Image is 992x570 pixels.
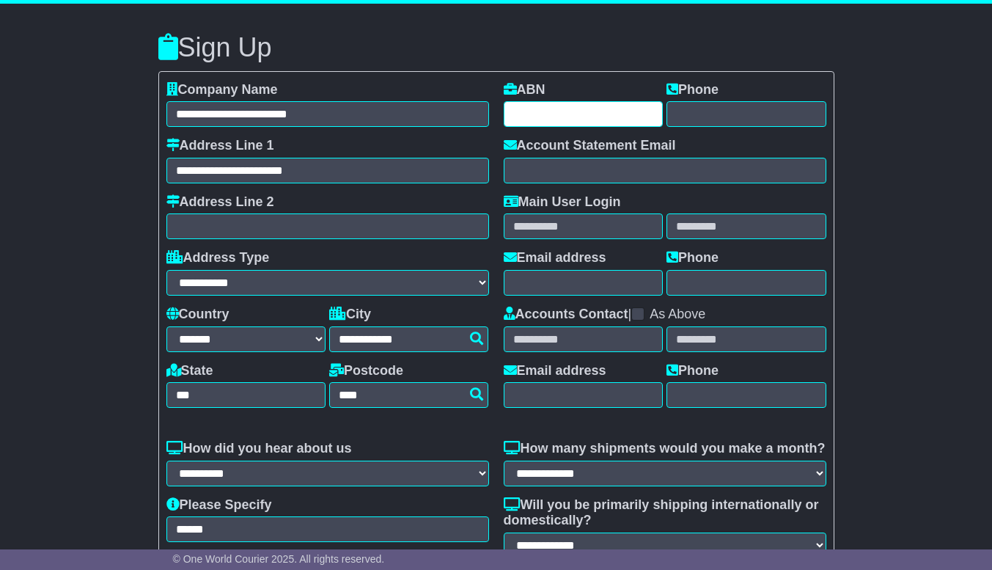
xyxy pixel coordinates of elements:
label: How did you hear about us [166,441,352,457]
h3: Sign Up [158,33,834,62]
label: State [166,363,213,379]
label: As Above [650,307,705,323]
label: Please Specify [166,497,272,514]
label: Country [166,307,229,323]
label: City [329,307,371,323]
span: © One World Courier 2025. All rights reserved. [173,553,385,565]
div: | [504,307,826,326]
label: How many shipments would you make a month? [504,441,826,457]
label: Main User Login [504,194,621,211]
label: Address Line 1 [166,138,274,154]
label: Will you be primarily shipping internationally or domestically? [504,497,826,529]
label: Address Line 2 [166,194,274,211]
label: Email address [504,250,606,266]
label: Phone [666,82,719,98]
label: Company Name [166,82,278,98]
label: Address Type [166,250,270,266]
label: ABN [504,82,545,98]
label: Phone [666,363,719,379]
label: Accounts Contact [504,307,628,323]
label: Phone [666,250,719,266]
label: Account Statement Email [504,138,676,154]
label: Postcode [329,363,403,379]
label: Email address [504,363,606,379]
